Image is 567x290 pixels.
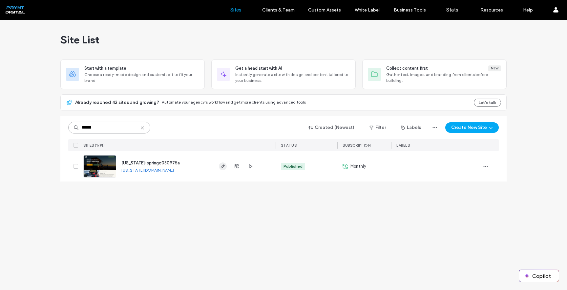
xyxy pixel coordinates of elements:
label: Custom Assets [308,7,341,13]
button: Labels [395,122,427,133]
div: Start with a templateChoose a ready-made design and customize it to fit your brand. [60,60,205,89]
label: Sites [230,7,241,13]
span: Already reached 42 sites and growing? [75,99,159,106]
button: Create New Site [445,122,499,133]
span: Start with a template [84,65,126,72]
span: STATUS [281,143,297,148]
label: Clients & Team [262,7,295,13]
div: New [488,65,501,71]
label: Help [523,7,533,13]
div: Collect content firstNewGather text, images, and branding from clients before building. [362,60,507,89]
button: Let's talk [474,99,501,107]
span: Get a head start with AI [235,65,282,72]
span: Monthly [350,163,366,170]
button: Copilot [519,270,559,282]
button: Created (Newest) [303,122,360,133]
span: Choose a ready-made design and customize it to fit your brand. [84,72,199,84]
span: Gather text, images, and branding from clients before building. [386,72,501,84]
span: Collect content first [386,65,428,72]
span: Help [15,5,29,11]
span: Instantly generate a site with design and content tailored to your business. [235,72,350,84]
a: [US_STATE]-springc030975a [121,160,180,165]
label: Business Tools [394,7,426,13]
div: Published [283,163,303,169]
label: Stats [446,7,458,13]
label: White Label [355,7,380,13]
div: Get a head start with AIInstantly generate a site with design and content tailored to your business. [211,60,356,89]
button: Filter [363,122,392,133]
span: Site List [60,33,99,46]
span: LABELS [396,143,410,148]
span: SUBSCRIPTION [343,143,370,148]
label: Resources [480,7,503,13]
span: Automate your agency's workflow and get more clients using advanced tools [162,100,306,105]
span: SITES (1/91) [83,143,105,148]
a: [US_STATE][DOMAIN_NAME] [121,168,174,173]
